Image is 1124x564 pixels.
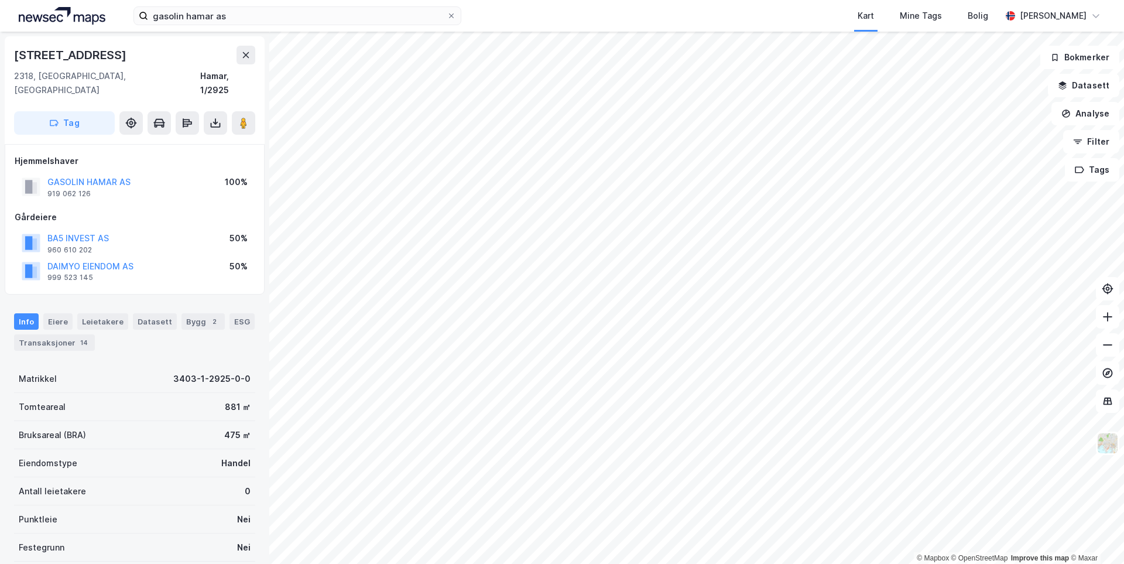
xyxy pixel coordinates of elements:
[917,554,949,562] a: Mapbox
[47,245,92,255] div: 960 610 202
[1051,102,1119,125] button: Analyse
[14,69,200,97] div: 2318, [GEOGRAPHIC_DATA], [GEOGRAPHIC_DATA]
[858,9,874,23] div: Kart
[237,512,251,527] div: Nei
[1063,130,1119,153] button: Filter
[181,313,225,330] div: Bygg
[968,9,988,23] div: Bolig
[229,313,255,330] div: ESG
[19,372,57,386] div: Matrikkel
[1065,508,1124,564] div: Kontrollprogram for chat
[1096,432,1119,454] img: Z
[1040,46,1119,69] button: Bokmerker
[173,372,251,386] div: 3403-1-2925-0-0
[225,175,248,189] div: 100%
[19,512,57,527] div: Punktleie
[19,456,77,470] div: Eiendomstype
[1011,554,1069,562] a: Improve this map
[224,428,251,442] div: 475 ㎡
[47,273,93,282] div: 999 523 145
[1048,74,1119,97] button: Datasett
[221,456,251,470] div: Handel
[78,337,90,348] div: 14
[14,313,39,330] div: Info
[47,189,91,199] div: 919 062 126
[14,111,115,135] button: Tag
[1065,508,1124,564] iframe: Chat Widget
[133,313,177,330] div: Datasett
[225,400,251,414] div: 881 ㎡
[1065,158,1119,182] button: Tags
[19,541,64,555] div: Festegrunn
[229,231,248,245] div: 50%
[245,484,251,498] div: 0
[19,7,105,25] img: logo.a4113a55bc3d86da70a041830d287a7e.svg
[14,46,129,64] div: [STREET_ADDRESS]
[900,9,942,23] div: Mine Tags
[77,313,128,330] div: Leietakere
[237,541,251,555] div: Nei
[148,7,447,25] input: Søk på adresse, matrikkel, gårdeiere, leietakere eller personer
[229,259,248,274] div: 50%
[19,484,86,498] div: Antall leietakere
[1020,9,1087,23] div: [PERSON_NAME]
[43,313,73,330] div: Eiere
[19,428,86,442] div: Bruksareal (BRA)
[15,154,255,168] div: Hjemmelshaver
[15,210,255,224] div: Gårdeiere
[208,316,220,327] div: 2
[14,334,95,351] div: Transaksjoner
[200,69,255,97] div: Hamar, 1/2925
[19,400,66,414] div: Tomteareal
[951,554,1008,562] a: OpenStreetMap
